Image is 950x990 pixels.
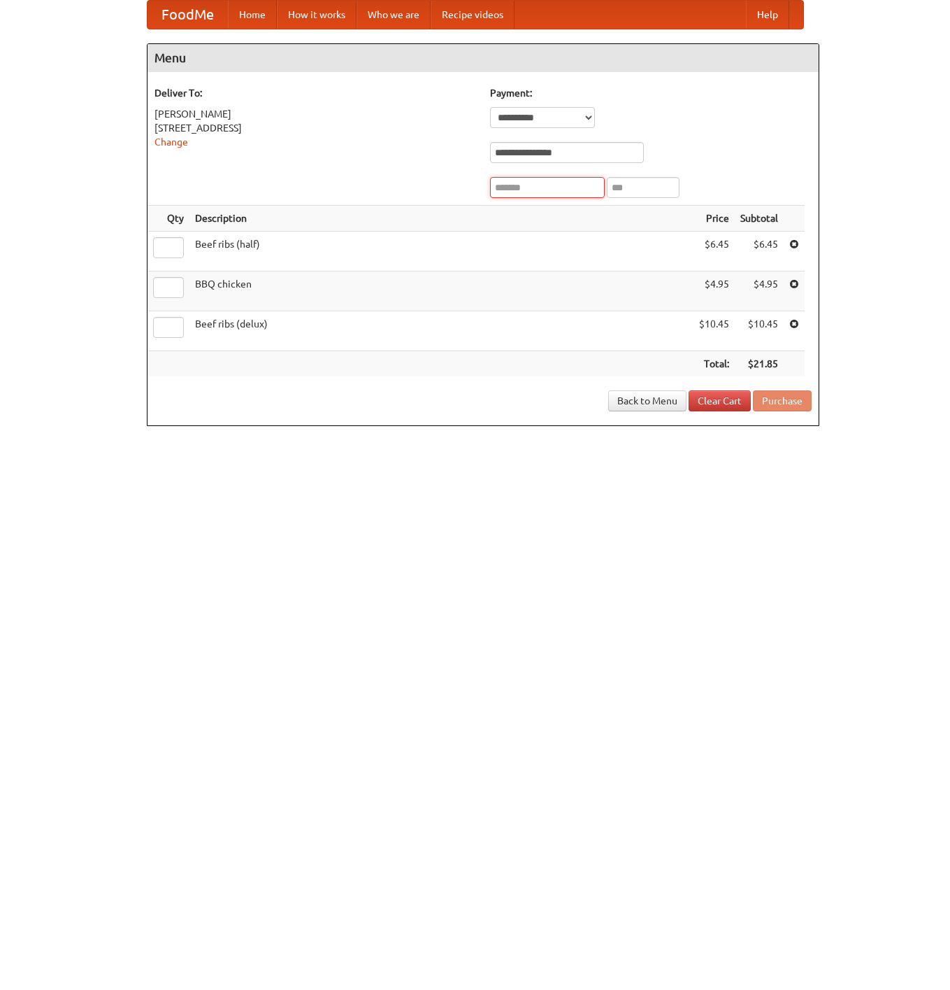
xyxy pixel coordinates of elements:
[154,121,476,135] div: [STREET_ADDRESS]
[693,206,735,232] th: Price
[147,206,189,232] th: Qty
[735,232,784,271] td: $6.45
[189,311,693,351] td: Beef ribs (delux)
[154,107,476,121] div: [PERSON_NAME]
[154,86,476,100] h5: Deliver To:
[693,232,735,271] td: $6.45
[735,206,784,232] th: Subtotal
[735,351,784,377] th: $21.85
[490,86,812,100] h5: Payment:
[689,390,751,411] a: Clear Cart
[189,232,693,271] td: Beef ribs (half)
[189,206,693,232] th: Description
[735,311,784,351] td: $10.45
[189,271,693,311] td: BBQ chicken
[431,1,514,29] a: Recipe videos
[608,390,686,411] a: Back to Menu
[154,136,188,148] a: Change
[693,271,735,311] td: $4.95
[693,311,735,351] td: $10.45
[746,1,789,29] a: Help
[693,351,735,377] th: Total:
[277,1,357,29] a: How it works
[147,44,819,72] h4: Menu
[357,1,431,29] a: Who we are
[228,1,277,29] a: Home
[753,390,812,411] button: Purchase
[147,1,228,29] a: FoodMe
[735,271,784,311] td: $4.95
